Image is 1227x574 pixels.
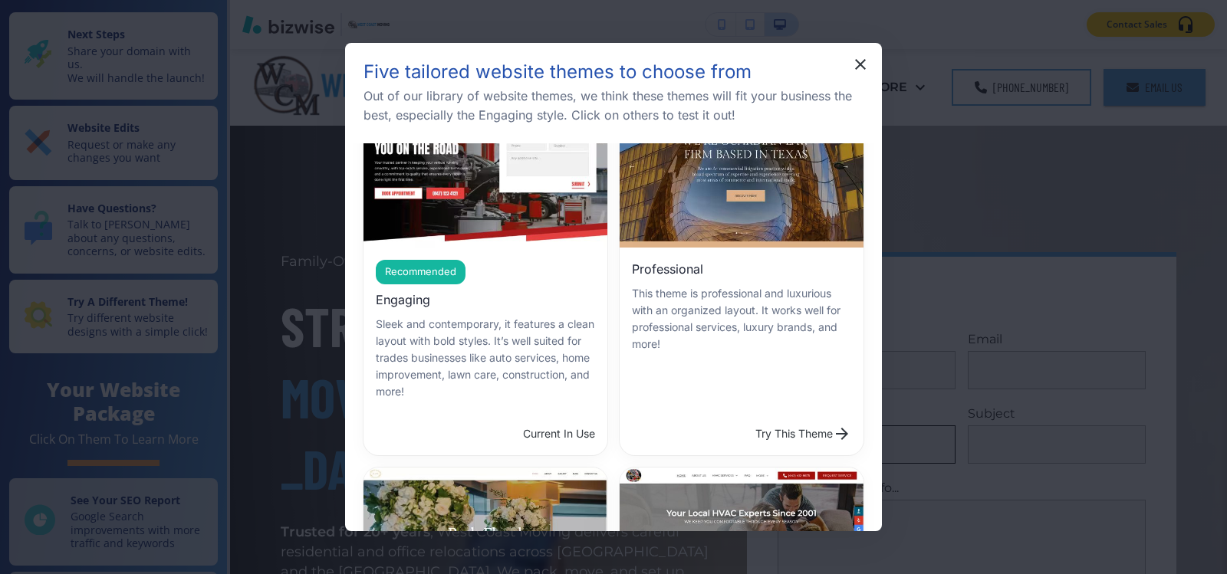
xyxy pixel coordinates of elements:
h5: Five tailored website themes to choose from [363,61,752,84]
p: This theme is professional and luxurious with an organized layout. It works well for professional... [632,285,851,353]
h6: Out of our library of website themes, we think these themes will fit your business the best, espe... [363,87,864,125]
p: Sleek and contemporary, it features a clean layout with bold styles. It’s well suited for trades ... [376,316,595,400]
span: Recommended [376,264,465,280]
button: Professional ThemeProfessionalThis theme is professional and luxurious with an organized layout. ... [749,418,857,449]
h6: Engaging [376,290,430,310]
h6: Professional [632,260,703,279]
